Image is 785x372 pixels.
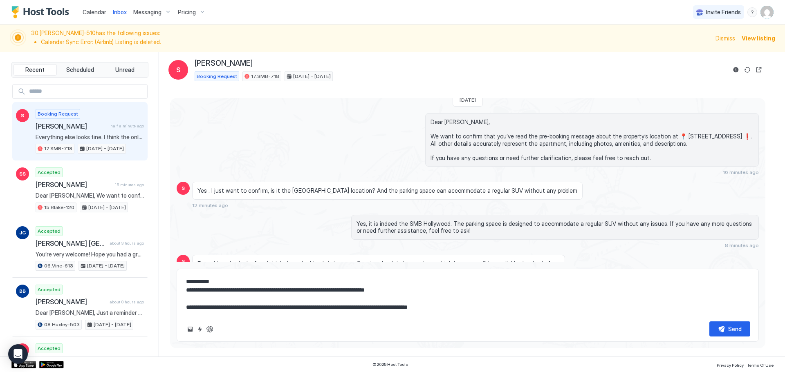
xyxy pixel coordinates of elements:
span: [DATE] - [DATE] [293,73,331,80]
a: Google Play Store [39,361,64,368]
span: Recent [25,66,45,74]
span: Dear [PERSON_NAME], Just a reminder that your check-out is [DATE] before 11 am. Check-out instruc... [36,309,144,316]
span: Unread [115,66,135,74]
span: 17.SMB-718 [44,145,72,152]
span: You’re very welcome! Hope you had a great day🙂 Good night! [36,251,144,258]
span: [PERSON_NAME] [36,180,112,189]
a: Privacy Policy [717,360,744,369]
div: View listing [742,34,775,42]
span: [DATE] - [DATE] [88,204,126,211]
span: Terms Of Use [747,363,774,368]
div: Send [728,325,742,333]
span: 8 minutes ago [725,242,759,248]
span: [PERSON_NAME] [36,122,107,130]
span: about 3 hours ago [110,241,144,246]
a: Calendar [83,8,106,16]
span: S [182,185,185,192]
button: Scheduled [58,64,102,76]
span: [PERSON_NAME] [195,59,253,68]
div: Open Intercom Messenger [8,344,28,364]
span: [DATE] [460,97,476,103]
span: 08.Huxley-503 [44,321,80,328]
span: about 8 hours ago [110,299,144,305]
span: Accepted [38,345,61,352]
span: [DATE] - [DATE] [87,262,125,270]
span: Inbox [113,9,127,16]
span: Pricing [178,9,196,16]
span: 17.SMB-718 [251,73,279,80]
button: Open reservation [754,65,764,75]
input: Input Field [26,85,147,98]
button: Sync reservation [742,65,752,75]
span: Scheduled [66,66,94,74]
span: Invite Friends [706,9,741,16]
div: Dismiss [715,34,735,42]
a: Inbox [113,8,127,16]
button: Recent [13,64,57,76]
span: Booking Request [197,73,237,80]
span: 15 minutes ago [115,182,144,187]
button: Quick reply [195,324,205,334]
span: [DATE] - [DATE] [94,321,131,328]
span: BB [19,287,26,295]
span: © 2025 Host Tools [372,362,408,367]
span: Accepted [38,286,61,293]
button: ChatGPT Auto Reply [205,324,215,334]
span: 16 minutes ago [723,169,759,175]
a: App Store [11,361,36,368]
span: Yes, it is indeed the SMB Hollywood. The parking space is designed to accommodate a regular SUV w... [357,220,754,234]
span: half a minute ago [110,123,144,129]
span: 12 minutes ago [192,202,228,208]
span: 15.Blake-120 [44,204,74,211]
button: Unread [103,64,146,76]
span: Everything else looks fine. I think the only thing left is to confirm the check-in instructions, ... [36,134,144,141]
li: Calendar Sync Error: (Airbnb) Listing is deleted. [41,38,711,46]
button: Reservation information [731,65,741,75]
span: Messaging [133,9,161,16]
button: Send [709,321,750,336]
span: JG [19,229,26,236]
span: 30.[PERSON_NAME]-510 has the following issues: [31,29,711,47]
span: Calendar [83,9,106,16]
span: Privacy Policy [717,363,744,368]
span: Yes . I just want to confirm, is it the [GEOGRAPHIC_DATA] location? And the parking space can acc... [197,187,577,194]
span: Everything else looks fine. I think the only thing left is to confirm the check-in instructions, ... [197,260,560,267]
span: S [182,258,185,265]
span: 06.Vine-613 [44,262,73,270]
span: S [176,65,181,75]
span: Dear [PERSON_NAME], We want to confirm that you’ve read the pre-booking message about the propert... [36,192,144,199]
span: SS [19,170,26,178]
a: Terms Of Use [747,360,774,369]
span: [PERSON_NAME] [GEOGRAPHIC_DATA][PERSON_NAME] [36,239,106,247]
button: Upload image [185,324,195,334]
span: Accepted [38,169,61,176]
span: Accepted [38,227,61,235]
span: [PERSON_NAME] [36,298,106,306]
span: Dear [PERSON_NAME], We want to confirm that you’ve read the pre-booking message about the propert... [431,118,754,161]
div: menu [747,7,757,17]
a: Host Tools Logo [11,6,73,18]
span: Booking Request [38,110,78,118]
span: S [21,112,24,119]
div: tab-group [11,62,148,78]
div: User profile [760,6,774,19]
span: [DATE] - [DATE] [86,145,124,152]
